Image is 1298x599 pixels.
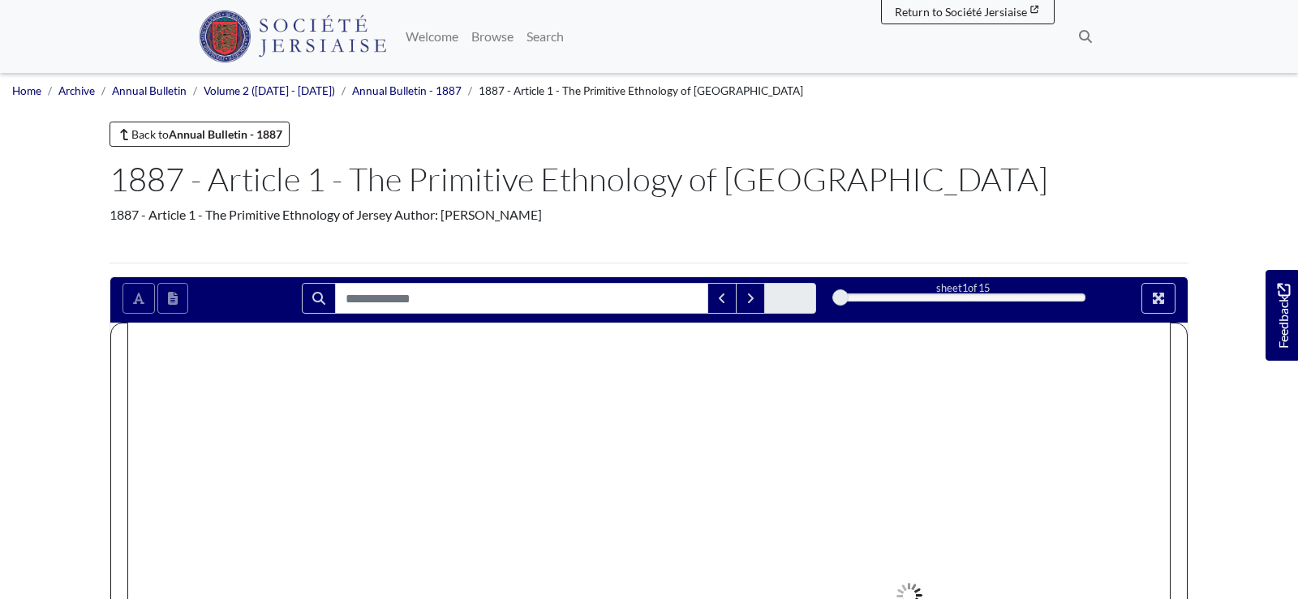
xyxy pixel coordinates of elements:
button: Previous Match [707,283,737,314]
a: Annual Bulletin - 1887 [352,84,462,97]
a: Welcome [399,20,465,53]
input: Search for [335,283,708,314]
a: Volume 2 ([DATE] - [DATE]) [204,84,335,97]
button: Next Match [736,283,765,314]
span: Return to Société Jersiaise [895,5,1027,19]
a: Search [520,20,570,53]
strong: Annual Bulletin - 1887 [169,127,282,141]
img: Société Jersiaise [199,11,386,62]
a: Annual Bulletin [112,84,187,97]
div: 1887 - Article 1 - The Primitive Ethnology of Jersey Author: [PERSON_NAME] [110,205,1188,225]
button: Search [302,283,336,314]
span: Feedback [1274,283,1293,349]
a: Browse [465,20,520,53]
a: Archive [58,84,95,97]
a: Société Jersiaise logo [199,6,386,66]
a: Back toAnnual Bulletin - 1887 [110,122,290,147]
span: 1 [962,281,968,294]
button: Full screen mode [1141,283,1176,314]
span: 1887 - Article 1 - The Primitive Ethnology of [GEOGRAPHIC_DATA] [479,84,803,97]
a: Home [12,84,41,97]
a: Would you like to provide feedback? [1266,270,1298,361]
button: Open transcription window [157,283,188,314]
div: sheet of 15 [840,280,1085,296]
h1: 1887 - Article 1 - The Primitive Ethnology of [GEOGRAPHIC_DATA] [110,160,1188,199]
button: Toggle text selection (Alt+T) [122,283,155,314]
